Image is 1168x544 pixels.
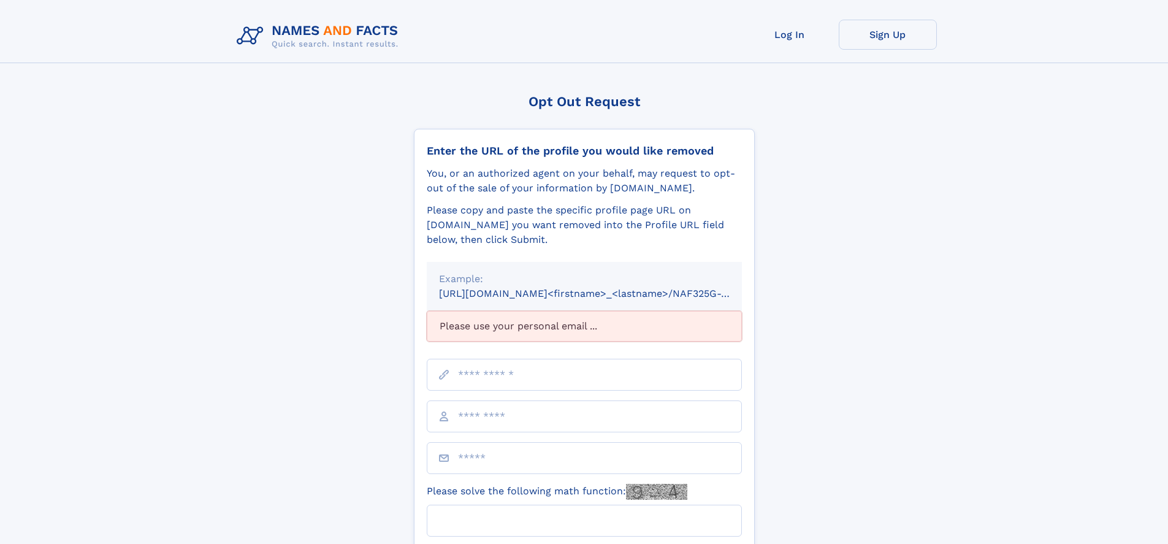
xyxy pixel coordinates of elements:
div: Enter the URL of the profile you would like removed [427,144,742,158]
img: Logo Names and Facts [232,20,408,53]
div: Please copy and paste the specific profile page URL on [DOMAIN_NAME] you want removed into the Pr... [427,203,742,247]
div: Please use your personal email ... [427,311,742,342]
div: You, or an authorized agent on your behalf, may request to opt-out of the sale of your informatio... [427,166,742,196]
div: Opt Out Request [414,94,755,109]
label: Please solve the following math function: [427,484,687,500]
a: Log In [741,20,839,50]
a: Sign Up [839,20,937,50]
div: Example: [439,272,730,286]
small: [URL][DOMAIN_NAME]<firstname>_<lastname>/NAF325G-xxxxxxxx [439,288,765,299]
